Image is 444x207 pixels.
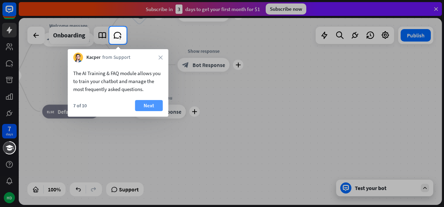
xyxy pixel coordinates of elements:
[102,54,130,61] span: from Support
[73,69,163,93] div: The AI Training & FAQ module allows you to train your chatbot and manage the most frequently aske...
[86,54,101,61] span: Kacper
[73,102,87,109] div: 7 of 10
[135,100,163,111] button: Next
[6,3,26,24] button: Open LiveChat chat widget
[159,55,163,60] i: close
